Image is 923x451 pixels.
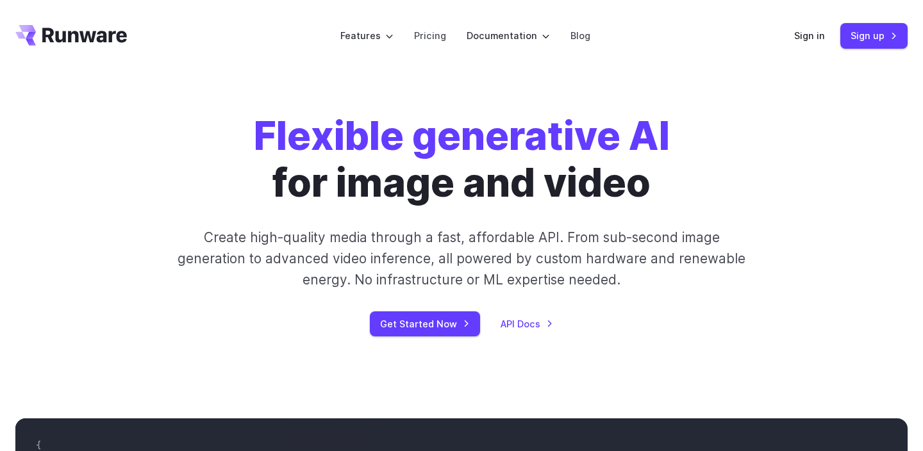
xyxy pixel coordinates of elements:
a: API Docs [501,316,553,331]
h1: for image and video [254,113,670,206]
a: Sign up [840,23,908,48]
a: Pricing [414,28,446,43]
a: Sign in [794,28,825,43]
label: Features [340,28,394,43]
label: Documentation [467,28,550,43]
strong: Flexible generative AI [254,112,670,160]
a: Go to / [15,25,127,45]
span: { [36,439,41,451]
p: Create high-quality media through a fast, affordable API. From sub-second image generation to adv... [176,227,747,291]
a: Get Started Now [370,311,480,336]
a: Blog [570,28,590,43]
